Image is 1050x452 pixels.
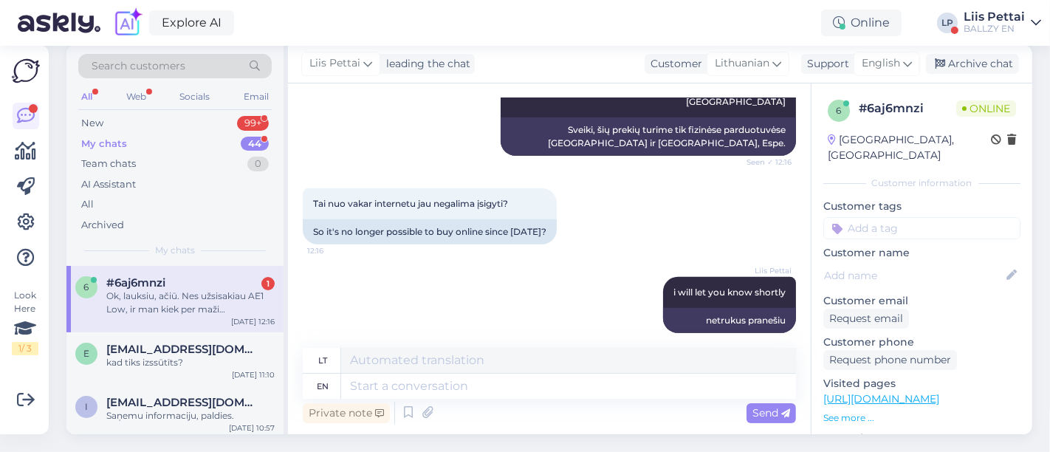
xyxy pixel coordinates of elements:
[12,57,40,85] img: Askly Logo
[241,87,272,106] div: Email
[828,132,991,163] div: [GEOGRAPHIC_DATA], [GEOGRAPHIC_DATA]
[229,422,275,434] div: [DATE] 10:57
[964,11,1041,35] a: Liis PettaiBALLZY EN
[106,396,260,409] span: igor.klimov092@gmail.com
[823,217,1020,239] input: Add a tag
[823,376,1020,391] p: Visited pages
[307,245,363,256] span: 12:16
[12,342,38,355] div: 1 / 3
[956,100,1016,117] span: Online
[155,244,195,257] span: My chats
[303,403,390,423] div: Private note
[78,87,95,106] div: All
[237,116,269,131] div: 99+
[673,287,786,298] span: i will let you know shortly
[309,55,360,72] span: Liis Pettai
[862,55,900,72] span: English
[241,137,269,151] div: 44
[247,157,269,171] div: 0
[736,157,792,168] span: Seen ✓ 12:16
[85,401,88,412] span: i
[81,177,136,192] div: AI Assistant
[823,411,1020,425] p: See more ...
[106,409,275,422] div: Saņemu informaciju, paldies.
[81,197,94,212] div: All
[318,374,329,399] div: en
[84,281,89,292] span: 6
[821,10,902,36] div: Online
[92,58,185,74] span: Search customers
[501,117,796,156] div: Sveiki, šių prekių turime tik fizinėse parduotuvėse [GEOGRAPHIC_DATA] ir [GEOGRAPHIC_DATA], Espe.
[106,290,275,316] div: Ok, lauksiu, ačiū. Nes užsisakiau AE1 Low, ir man kiek per maži pasimatavus pasirodė, tai norėjau...
[81,116,103,131] div: New
[106,276,165,290] span: #6aj6mnzi
[824,267,1003,284] input: Add name
[823,177,1020,190] div: Customer information
[926,54,1019,74] div: Archive chat
[837,105,842,116] span: 6
[81,157,136,171] div: Team chats
[823,293,1020,309] p: Customer email
[81,218,124,233] div: Archived
[303,219,557,244] div: So it's no longer possible to buy online since [DATE]?
[112,7,143,38] img: explore-ai
[823,309,909,329] div: Request email
[823,245,1020,261] p: Customer name
[823,431,1020,446] p: Operating system
[123,87,149,106] div: Web
[313,198,508,209] span: Tai nuo vakar internetu jau negalima įsigyti?
[106,343,260,356] span: eelliinnaa11@gmail.com
[106,356,275,369] div: kad tiks izssūtīts?
[319,348,328,373] div: lt
[823,199,1020,214] p: Customer tags
[823,350,957,370] div: Request phone number
[176,87,213,106] div: Socials
[801,56,849,72] div: Support
[231,316,275,327] div: [DATE] 12:16
[83,348,89,359] span: e
[823,392,939,405] a: [URL][DOMAIN_NAME]
[937,13,958,33] div: LP
[380,56,470,72] div: leading the chat
[964,23,1025,35] div: BALLZY EN
[663,308,796,333] div: netrukus pranešiu
[261,277,275,290] div: 1
[736,265,792,276] span: Liis Pettai
[964,11,1025,23] div: Liis Pettai
[736,334,792,345] span: Seen ✓ 12:17
[859,100,956,117] div: # 6aj6mnzi
[12,289,38,355] div: Look Here
[715,55,769,72] span: Lithuanian
[823,335,1020,350] p: Customer phone
[232,369,275,380] div: [DATE] 11:10
[752,406,790,420] span: Send
[81,137,127,151] div: My chats
[149,10,234,35] a: Explore AI
[645,56,702,72] div: Customer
